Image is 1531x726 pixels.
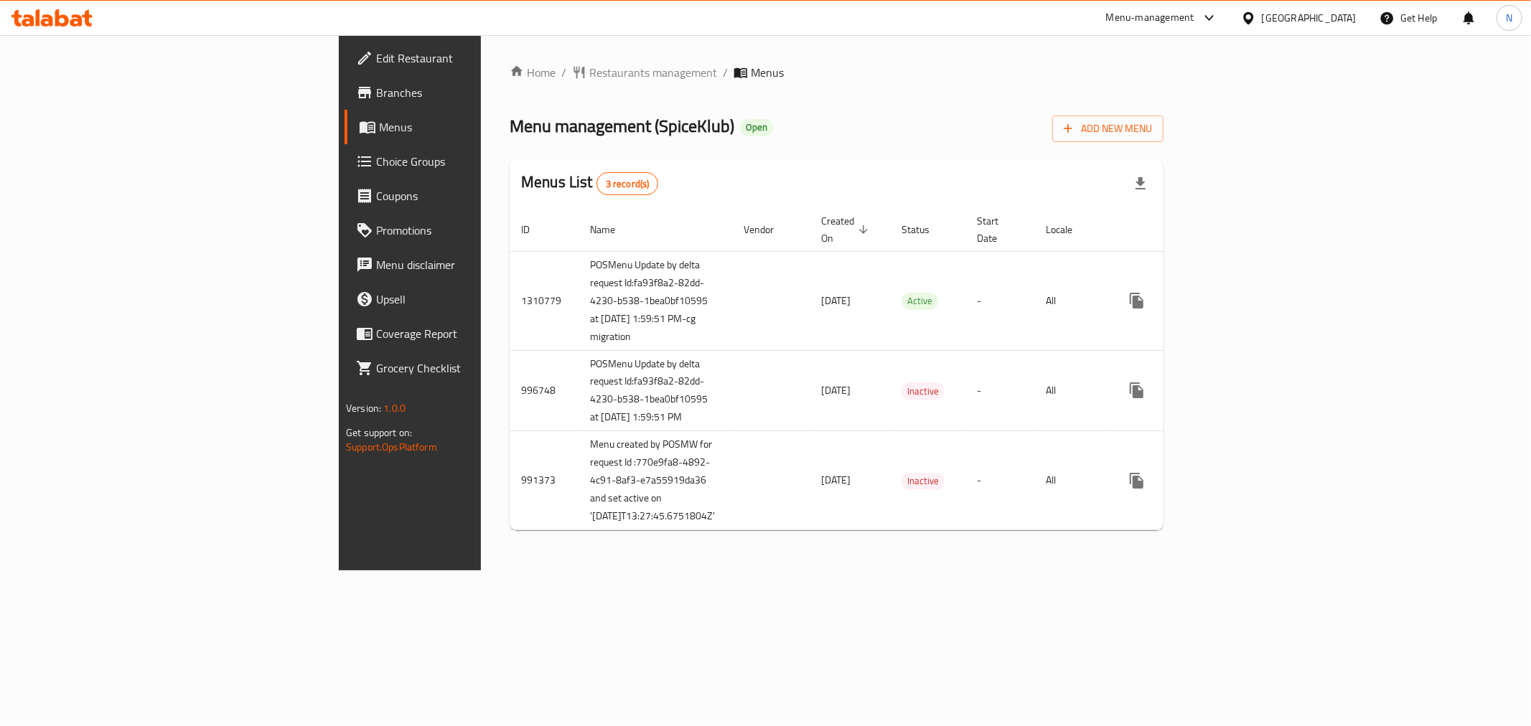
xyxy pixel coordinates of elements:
[1506,10,1512,26] span: N
[596,172,659,195] div: Total records count
[345,282,594,316] a: Upsell
[345,213,594,247] a: Promotions
[1046,221,1091,238] span: Locale
[579,350,732,431] td: POSMenu Update by delta request Id:fa93f8a2-82dd-4230-b538-1bea0bf10595 at [DATE] 1:59:51 PM
[345,247,594,282] a: Menu disclaimer
[510,64,1164,81] nav: breadcrumb
[383,399,406,418] span: 1.0.0
[376,49,583,67] span: Edit Restaurant
[1106,9,1194,27] div: Menu-management
[345,41,594,75] a: Edit Restaurant
[345,179,594,213] a: Coupons
[510,208,1269,531] table: enhanced table
[902,383,945,400] span: Inactive
[572,64,717,81] a: Restaurants management
[345,110,594,144] a: Menus
[376,359,583,377] span: Grocery Checklist
[965,251,1034,350] td: -
[346,438,437,456] a: Support.OpsPlatform
[1064,120,1152,138] span: Add New Menu
[345,316,594,351] a: Coverage Report
[902,473,945,490] div: Inactive
[965,431,1034,530] td: -
[821,471,851,489] span: [DATE]
[723,64,728,81] li: /
[821,212,873,247] span: Created On
[1120,283,1154,318] button: more
[1154,283,1189,318] button: Change Status
[376,153,583,170] span: Choice Groups
[376,222,583,239] span: Promotions
[376,325,583,342] span: Coverage Report
[1154,463,1189,498] button: Change Status
[345,351,594,385] a: Grocery Checklist
[1108,208,1269,252] th: Actions
[579,251,732,350] td: POSMenu Update by delta request Id:fa93f8a2-82dd-4230-b538-1bea0bf10595 at [DATE] 1:59:51 PM-cg m...
[744,221,792,238] span: Vendor
[346,423,412,442] span: Get support on:
[902,293,938,310] div: Active
[902,221,948,238] span: Status
[902,473,945,489] span: Inactive
[1052,115,1164,142] button: Add New Menu
[376,187,583,204] span: Coupons
[1120,373,1154,407] button: more
[1034,350,1108,431] td: All
[376,291,583,308] span: Upsell
[345,75,594,110] a: Branches
[1262,10,1357,26] div: [GEOGRAPHIC_DATA]
[579,431,732,530] td: Menu created by POSMW for request Id :770e9fa8-4892-4c91-8af3-e7a55919da36 and set active on '[DA...
[751,64,784,81] span: Menus
[1154,373,1189,407] button: Change Status
[521,221,548,238] span: ID
[521,171,658,195] h2: Menus List
[590,221,634,238] span: Name
[379,118,583,136] span: Menus
[376,84,583,101] span: Branches
[740,121,773,133] span: Open
[977,212,1017,247] span: Start Date
[346,399,381,418] span: Version:
[376,256,583,273] span: Menu disclaimer
[965,350,1034,431] td: -
[740,119,773,136] div: Open
[589,64,717,81] span: Restaurants management
[1123,166,1158,201] div: Export file
[821,291,851,310] span: [DATE]
[902,293,938,309] span: Active
[345,144,594,179] a: Choice Groups
[510,110,734,142] span: Menu management ( SpiceKlub )
[1120,463,1154,498] button: more
[597,177,658,191] span: 3 record(s)
[1034,251,1108,350] td: All
[1034,431,1108,530] td: All
[821,381,851,400] span: [DATE]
